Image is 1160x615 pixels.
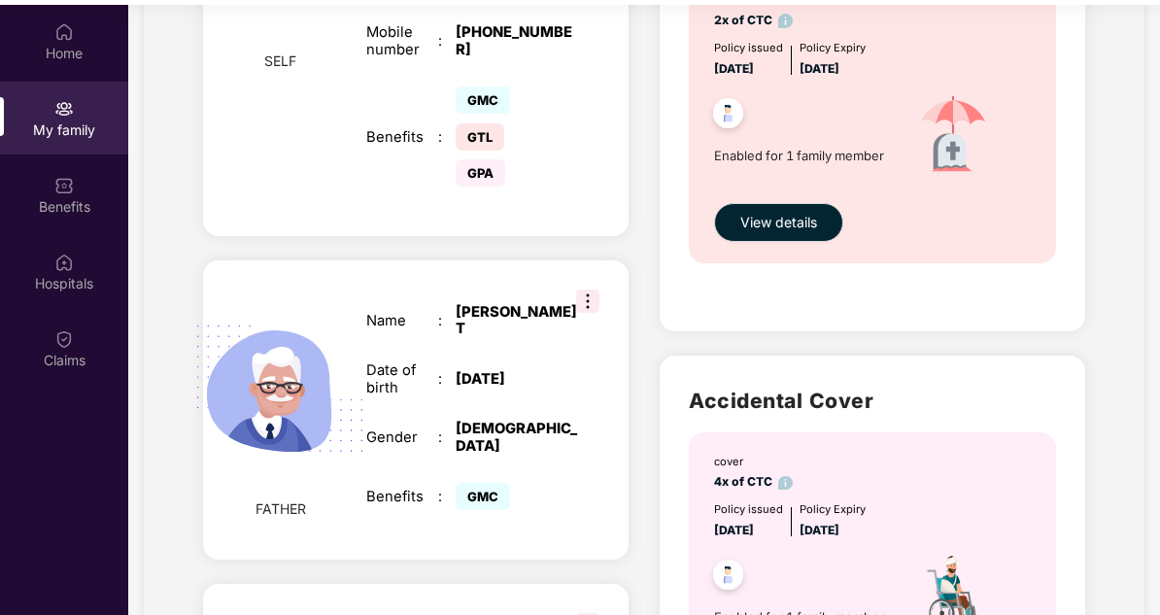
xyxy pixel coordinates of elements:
img: svg+xml;base64,PHN2ZyB4bWxucz0iaHR0cDovL3d3dy53My5vcmcvMjAwMC9zdmciIHhtbG5zOnhsaW5rPSJodHRwOi8vd3... [172,281,390,498]
h2: Accidental Cover [689,385,1056,417]
div: : [438,313,456,330]
div: [DEMOGRAPHIC_DATA] [456,421,580,455]
span: 2x of CTC [714,13,793,27]
img: svg+xml;base64,PHN2ZyB4bWxucz0iaHR0cDovL3d3dy53My5vcmcvMjAwMC9zdmciIHdpZHRoPSI0OC45NDMiIGhlaWdodD... [704,92,752,140]
div: Gender [366,429,437,447]
span: GPA [456,159,505,187]
div: cover [714,454,793,471]
span: [DATE] [714,523,754,537]
img: svg+xml;base64,PHN2ZyBpZD0iQ2xhaW0iIHhtbG5zPSJodHRwOi8vd3d3LnczLm9yZy8yMDAwL3N2ZyIgd2lkdGg9IjIwIi... [54,329,74,349]
div: : [438,33,456,51]
div: Policy issued [714,40,783,57]
div: Policy issued [714,501,783,519]
img: svg+xml;base64,PHN2ZyBpZD0iSG9tZSIgeG1sbnM9Imh0dHA6Ly93d3cudzMub3JnLzIwMDAvc3ZnIiB3aWR0aD0iMjAiIG... [54,22,74,42]
span: [DATE] [800,523,839,537]
div: Policy Expiry [800,40,866,57]
span: SELF [264,51,296,72]
img: svg+xml;base64,PHN2ZyBpZD0iQmVuZWZpdHMiIHhtbG5zPSJodHRwOi8vd3d3LnczLm9yZy8yMDAwL3N2ZyIgd2lkdGg9Ij... [54,176,74,195]
span: GMC [456,86,510,114]
div: : [438,489,456,506]
img: info [778,14,793,28]
button: View details [714,203,843,242]
div: Name [366,313,437,330]
span: [DATE] [800,61,839,76]
span: GTL [456,123,504,151]
div: [PHONE_NUMBER] [456,24,580,58]
div: Benefits [366,489,437,506]
span: GMC [456,483,510,510]
span: Enabled for 1 family member [714,146,901,165]
img: svg+xml;base64,PHN2ZyB3aWR0aD0iMjAiIGhlaWdodD0iMjAiIHZpZXdCb3g9IjAgMCAyMCAyMCIgZmlsbD0ibm9uZSIgeG... [54,99,74,119]
div: : [438,429,456,447]
img: svg+xml;base64,PHN2ZyB3aWR0aD0iMzIiIGhlaWdodD0iMzIiIHZpZXdCb3g9IjAgMCAzMiAzMiIgZmlsbD0ibm9uZSIgeG... [576,290,599,313]
span: View details [740,212,817,233]
img: icon [901,79,1006,193]
img: info [778,476,793,491]
div: : [438,129,456,147]
span: 4x of CTC [714,474,793,489]
img: svg+xml;base64,PHN2ZyB4bWxucz0iaHR0cDovL3d3dy53My5vcmcvMjAwMC9zdmciIHdpZHRoPSI0OC45NDMiIGhlaWdodD... [704,554,752,601]
div: Date of birth [366,362,437,396]
div: Policy Expiry [800,501,866,519]
div: : [438,371,456,389]
div: Benefits [366,129,437,147]
div: [PERSON_NAME] T [456,304,580,338]
img: svg+xml;base64,PHN2ZyBpZD0iSG9zcGl0YWxzIiB4bWxucz0iaHR0cDovL3d3dy53My5vcmcvMjAwMC9zdmciIHdpZHRoPS... [54,253,74,272]
span: FATHER [256,498,306,520]
span: [DATE] [714,61,754,76]
div: [DATE] [456,371,580,389]
div: Mobile number [366,24,437,58]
